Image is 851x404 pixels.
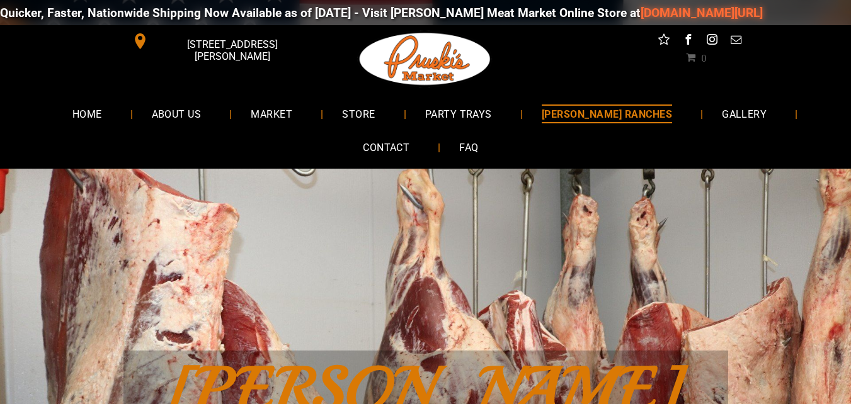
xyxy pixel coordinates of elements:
a: [STREET_ADDRESS][PERSON_NAME] [123,31,316,51]
a: STORE [323,97,394,130]
a: instagram [704,31,720,51]
a: Social network [656,31,672,51]
img: Pruski-s+Market+HQ+Logo2-1920w.png [357,25,493,93]
span: 0 [701,52,706,62]
span: [STREET_ADDRESS][PERSON_NAME] [151,32,313,69]
a: PARTY TRAYS [406,97,511,130]
a: email [728,31,744,51]
a: GALLERY [703,97,785,130]
a: CONTACT [344,131,428,164]
a: MARKET [232,97,311,130]
a: ABOUT US [133,97,220,130]
a: HOME [54,97,121,130]
a: facebook [680,31,696,51]
a: FAQ [440,131,497,164]
a: [PERSON_NAME] RANCHES [523,97,691,130]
